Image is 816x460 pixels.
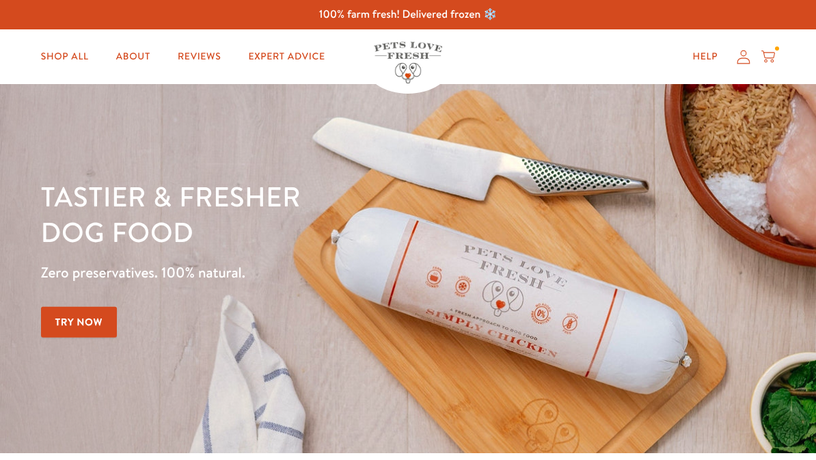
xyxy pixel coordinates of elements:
iframe: Gorgias live chat messenger [748,396,802,446]
a: Expert Advice [237,43,336,70]
h1: Tastier & fresher dog food [41,178,530,249]
img: Pets Love Fresh [374,42,442,83]
p: Zero preservatives. 100% natural. [41,260,530,285]
a: Help [682,43,729,70]
a: Shop All [30,43,100,70]
a: Reviews [167,43,232,70]
a: Try Now [41,307,118,338]
a: About [105,43,161,70]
